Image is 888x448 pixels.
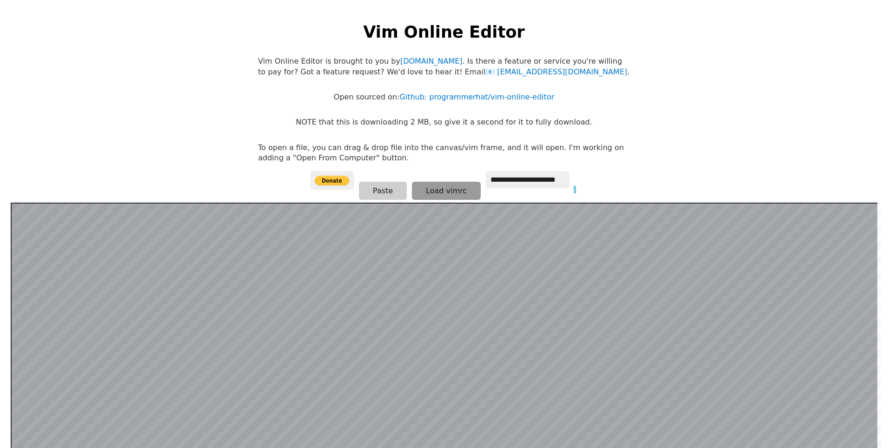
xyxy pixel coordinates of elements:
p: Vim Online Editor is brought to you by . Is there a feature or service you're willing to pay for?... [258,56,630,77]
button: Paste [359,182,407,200]
p: NOTE that this is downloading 2 MB, so give it a second for it to fully download. [296,117,592,127]
a: [EMAIL_ADDRESS][DOMAIN_NAME] [485,67,627,76]
h1: Vim Online Editor [363,20,524,43]
a: Github: programmerhat/vim-online-editor [399,92,554,101]
button: Load vimrc [412,182,481,200]
a: [DOMAIN_NAME] [400,57,463,66]
p: Open sourced on: [334,92,554,102]
p: To open a file, you can drag & drop file into the canvas/vim frame, and it will open. I'm working... [258,143,630,164]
